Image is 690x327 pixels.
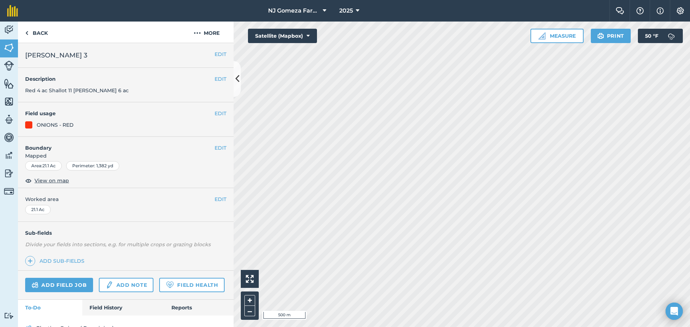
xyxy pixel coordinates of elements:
button: Print [591,29,631,43]
a: Field Health [159,278,224,292]
span: 2025 [339,6,353,15]
img: svg+xml;base64,PHN2ZyB4bWxucz0iaHR0cDovL3d3dy53My5vcmcvMjAwMC9zdmciIHdpZHRoPSIxNCIgaGVpZ2h0PSIyNC... [28,257,33,265]
img: fieldmargin Logo [7,5,18,17]
a: Add sub-fields [25,256,87,266]
h4: Boundary [18,137,215,152]
a: To-Do [18,300,82,316]
button: + [244,295,255,306]
img: svg+xml;base64,PHN2ZyB4bWxucz0iaHR0cDovL3d3dy53My5vcmcvMjAwMC9zdmciIHdpZHRoPSI1NiIgaGVpZ2h0PSI2MC... [4,96,14,107]
img: svg+xml;base64,PD94bWwgdmVyc2lvbj0iMS4wIiBlbmNvZGluZz0idXRmLTgiPz4KPCEtLSBHZW5lcmF0b3I6IEFkb2JlIE... [4,150,14,161]
img: svg+xml;base64,PD94bWwgdmVyc2lvbj0iMS4wIiBlbmNvZGluZz0idXRmLTgiPz4KPCEtLSBHZW5lcmF0b3I6IEFkb2JlIE... [4,312,14,319]
img: A cog icon [676,7,685,14]
button: View on map [25,176,69,185]
button: – [244,306,255,316]
div: Area : 21.1 Ac [25,161,62,170]
button: EDIT [215,50,226,58]
button: Measure [530,29,584,43]
img: svg+xml;base64,PD94bWwgdmVyc2lvbj0iMS4wIiBlbmNvZGluZz0idXRmLTgiPz4KPCEtLSBHZW5lcmF0b3I6IEFkb2JlIE... [4,114,14,125]
a: Reports [164,300,234,316]
img: Two speech bubbles overlapping with the left bubble in the forefront [616,7,624,14]
img: svg+xml;base64,PHN2ZyB4bWxucz0iaHR0cDovL3d3dy53My5vcmcvMjAwMC9zdmciIHdpZHRoPSIxNyIgaGVpZ2h0PSIxNy... [657,6,664,15]
h4: Sub-fields [18,229,234,237]
a: Back [18,22,55,43]
span: 50 ° F [645,29,658,43]
img: svg+xml;base64,PD94bWwgdmVyc2lvbj0iMS4wIiBlbmNvZGluZz0idXRmLTgiPz4KPCEtLSBHZW5lcmF0b3I6IEFkb2JlIE... [4,168,14,179]
span: NJ Gomeza Farms [268,6,320,15]
span: [PERSON_NAME] 3 [25,50,87,60]
img: svg+xml;base64,PHN2ZyB4bWxucz0iaHR0cDovL3d3dy53My5vcmcvMjAwMC9zdmciIHdpZHRoPSIxOSIgaGVpZ2h0PSIyNC... [597,32,604,40]
span: Red 4 ac Shallot 11 [PERSON_NAME] 6 ac [25,87,129,94]
img: Four arrows, one pointing top left, one top right, one bottom right and the last bottom left [246,275,254,283]
button: EDIT [215,195,226,203]
em: Divide your fields into sections, e.g. for multiple crops or grazing blocks [25,241,211,248]
img: Ruler icon [538,32,546,39]
img: svg+xml;base64,PHN2ZyB4bWxucz0iaHR0cDovL3d3dy53My5vcmcvMjAwMC9zdmciIHdpZHRoPSIyMCIgaGVpZ2h0PSIyNC... [194,29,201,37]
img: svg+xml;base64,PD94bWwgdmVyc2lvbj0iMS4wIiBlbmNvZGluZz0idXRmLTgiPz4KPCEtLSBHZW5lcmF0b3I6IEFkb2JlIE... [32,281,38,289]
div: Perimeter : 1,382 yd [66,161,119,170]
button: EDIT [215,109,226,117]
div: ONIONS - RED [37,121,74,129]
div: Open Intercom Messenger [666,303,683,320]
img: svg+xml;base64,PHN2ZyB4bWxucz0iaHR0cDovL3d3dy53My5vcmcvMjAwMC9zdmciIHdpZHRoPSI1NiIgaGVpZ2h0PSI2MC... [4,78,14,89]
img: svg+xml;base64,PHN2ZyB4bWxucz0iaHR0cDovL3d3dy53My5vcmcvMjAwMC9zdmciIHdpZHRoPSI1NiIgaGVpZ2h0PSI2MC... [4,42,14,53]
img: svg+xml;base64,PD94bWwgdmVyc2lvbj0iMS4wIiBlbmNvZGluZz0idXRmLTgiPz4KPCEtLSBHZW5lcmF0b3I6IEFkb2JlIE... [664,29,678,43]
span: Worked area [25,195,226,203]
button: More [180,22,234,43]
img: svg+xml;base64,PD94bWwgdmVyc2lvbj0iMS4wIiBlbmNvZGluZz0idXRmLTgiPz4KPCEtLSBHZW5lcmF0b3I6IEFkb2JlIE... [4,132,14,143]
span: Mapped [18,152,234,160]
button: EDIT [215,144,226,152]
button: EDIT [215,75,226,83]
img: svg+xml;base64,PD94bWwgdmVyc2lvbj0iMS4wIiBlbmNvZGluZz0idXRmLTgiPz4KPCEtLSBHZW5lcmF0b3I6IEFkb2JlIE... [4,186,14,196]
button: 50 °F [638,29,683,43]
img: svg+xml;base64,PD94bWwgdmVyc2lvbj0iMS4wIiBlbmNvZGluZz0idXRmLTgiPz4KPCEtLSBHZW5lcmF0b3I6IEFkb2JlIE... [4,61,14,71]
div: 21.1 Ac [25,205,51,214]
span: View on map [34,177,69,184]
img: A question mark icon [636,7,644,14]
h4: Field usage [25,109,215,117]
h4: Description [25,75,226,83]
a: Add field job [25,278,93,292]
img: svg+xml;base64,PD94bWwgdmVyc2lvbj0iMS4wIiBlbmNvZGluZz0idXRmLTgiPz4KPCEtLSBHZW5lcmF0b3I6IEFkb2JlIE... [4,24,14,35]
img: svg+xml;base64,PHN2ZyB4bWxucz0iaHR0cDovL3d3dy53My5vcmcvMjAwMC9zdmciIHdpZHRoPSIxOCIgaGVpZ2h0PSIyNC... [25,176,32,185]
a: Field History [82,300,164,316]
a: Add note [99,278,153,292]
img: svg+xml;base64,PHN2ZyB4bWxucz0iaHR0cDovL3d3dy53My5vcmcvMjAwMC9zdmciIHdpZHRoPSI5IiBoZWlnaHQ9IjI0Ii... [25,29,28,37]
img: svg+xml;base64,PD94bWwgdmVyc2lvbj0iMS4wIiBlbmNvZGluZz0idXRmLTgiPz4KPCEtLSBHZW5lcmF0b3I6IEFkb2JlIE... [105,281,113,289]
button: Satellite (Mapbox) [248,29,317,43]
